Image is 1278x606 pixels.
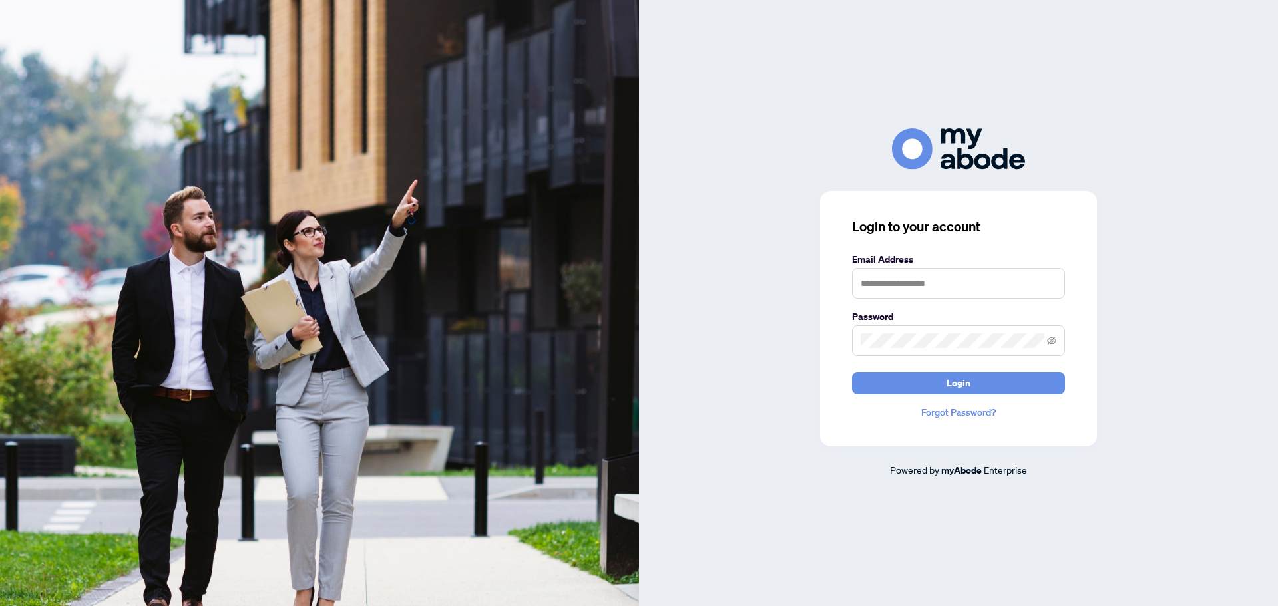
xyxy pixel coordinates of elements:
[852,372,1065,394] button: Login
[892,128,1025,169] img: ma-logo
[947,373,970,394] span: Login
[852,405,1065,420] a: Forgot Password?
[852,309,1065,324] label: Password
[984,464,1027,476] span: Enterprise
[852,218,1065,236] h3: Login to your account
[852,252,1065,267] label: Email Address
[890,464,939,476] span: Powered by
[941,463,982,478] a: myAbode
[1047,336,1056,345] span: eye-invisible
